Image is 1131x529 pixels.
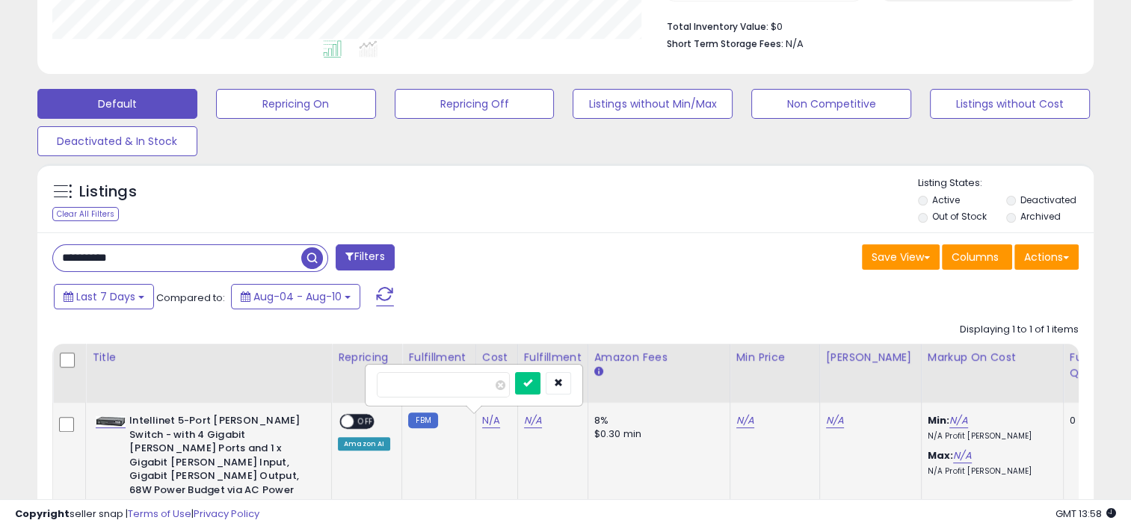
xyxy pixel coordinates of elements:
[408,350,469,365] div: Fulfillment
[76,289,135,304] span: Last 7 Days
[216,89,376,119] button: Repricing On
[524,413,542,428] a: N/A
[128,507,191,521] a: Terms of Use
[953,448,971,463] a: N/A
[79,182,137,202] h5: Listings
[594,365,603,379] small: Amazon Fees.
[253,289,342,304] span: Aug-04 - Aug-10
[156,291,225,305] span: Compared to:
[1020,210,1061,223] label: Archived
[395,89,555,119] button: Repricing Off
[482,413,500,428] a: N/A
[354,415,377,428] span: OFF
[15,507,259,522] div: seller snap | |
[54,284,154,309] button: Last 7 Days
[826,413,844,428] a: N/A
[1070,350,1121,381] div: Fulfillable Quantity
[932,194,960,206] label: Active
[785,37,803,51] span: N/A
[736,350,813,365] div: Min Price
[666,16,1067,34] li: $0
[751,89,911,119] button: Non Competitive
[928,448,954,463] b: Max:
[338,350,395,365] div: Repricing
[594,350,724,365] div: Amazon Fees
[666,20,768,33] b: Total Inventory Value:
[928,431,1052,442] p: N/A Profit [PERSON_NAME]
[1070,414,1116,427] div: 0
[928,466,1052,477] p: N/A Profit [PERSON_NAME]
[338,437,390,451] div: Amazon AI
[573,89,733,119] button: Listings without Min/Max
[928,413,950,427] b: Min:
[1020,194,1076,206] label: Deactivated
[594,427,718,441] div: $0.30 min
[52,207,119,221] div: Clear All Filters
[482,350,511,365] div: Cost
[921,344,1063,403] th: The percentage added to the cost of goods (COGS) that forms the calculator for Min & Max prices.
[15,507,70,521] strong: Copyright
[930,89,1090,119] button: Listings without Cost
[37,89,197,119] button: Default
[918,176,1094,191] p: Listing States:
[928,350,1057,365] div: Markup on Cost
[960,323,1079,337] div: Displaying 1 to 1 of 1 items
[1014,244,1079,270] button: Actions
[932,210,987,223] label: Out of Stock
[949,413,967,428] a: N/A
[952,250,999,264] span: Columns
[862,244,940,270] button: Save View
[942,244,1012,270] button: Columns
[92,350,325,365] div: Title
[37,126,197,156] button: Deactivated & In Stock
[194,507,259,521] a: Privacy Policy
[231,284,360,309] button: Aug-04 - Aug-10
[826,350,915,365] div: [PERSON_NAME]
[524,350,582,381] div: Fulfillment Cost
[666,37,783,50] b: Short Term Storage Fees:
[96,416,126,427] img: 31dG6rFVZXL._SL40_.jpg
[408,412,437,428] small: FBM
[594,414,718,427] div: 8%
[736,413,754,428] a: N/A
[336,244,394,270] button: Filters
[1056,507,1116,521] span: 2025-08-18 13:58 GMT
